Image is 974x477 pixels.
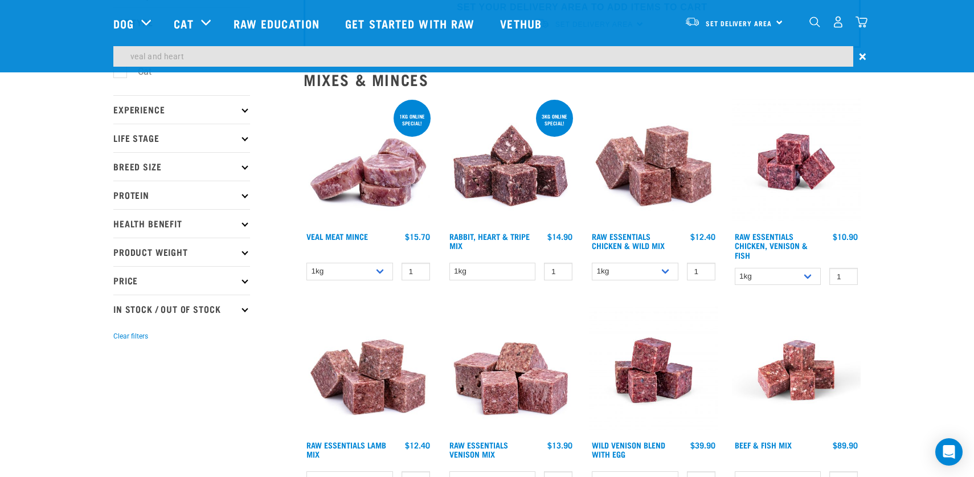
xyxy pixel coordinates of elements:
[544,263,572,280] input: 1
[833,441,858,450] div: $89.90
[222,1,334,46] a: Raw Education
[174,15,193,32] a: Cat
[394,108,431,132] div: 1kg online special!
[304,71,861,88] h2: Mixes & Minces
[829,268,858,286] input: 1
[113,331,148,341] button: Clear filters
[547,441,572,450] div: $13.90
[589,97,718,227] img: Pile Of Cubed Chicken Wild Meat Mix
[735,234,808,256] a: Raw Essentials Chicken, Venison & Fish
[690,232,715,241] div: $12.40
[589,305,718,435] img: Venison Egg 1616
[449,234,530,247] a: Rabbit, Heart & Tripe Mix
[405,232,430,241] div: $15.70
[402,263,430,280] input: 1
[113,295,250,323] p: In Stock / Out Of Stock
[809,17,820,27] img: home-icon-1@2x.png
[113,209,250,238] p: Health Benefit
[690,441,715,450] div: $39.90
[833,232,858,241] div: $10.90
[856,16,867,28] img: home-icon@2x.png
[685,17,700,27] img: van-moving.png
[832,16,844,28] img: user.png
[113,152,250,181] p: Breed Size
[306,234,368,238] a: Veal Meat Mince
[304,305,433,435] img: ?1041 RE Lamb Mix 01
[732,97,861,227] img: Chicken Venison mix 1655
[113,46,853,67] input: Search...
[405,441,430,450] div: $12.40
[113,15,134,32] a: Dog
[592,443,665,456] a: Wild Venison Blend with Egg
[113,181,250,209] p: Protein
[732,305,861,435] img: Beef Mackerel 1
[489,1,556,46] a: Vethub
[113,238,250,266] p: Product Weight
[547,232,572,241] div: $14.90
[304,97,433,227] img: 1160 Veal Meat Mince Medallions 01
[706,21,772,25] span: Set Delivery Area
[536,108,573,132] div: 3kg online special!
[447,97,576,227] img: 1175 Rabbit Heart Tripe Mix 01
[449,443,508,456] a: Raw Essentials Venison Mix
[859,46,866,67] span: ×
[935,438,963,466] div: Open Intercom Messenger
[687,263,715,280] input: 1
[120,64,156,79] label: Cat
[592,234,665,247] a: Raw Essentials Chicken & Wild Mix
[113,124,250,152] p: Life Stage
[113,266,250,295] p: Price
[113,95,250,124] p: Experience
[306,443,386,456] a: Raw Essentials Lamb Mix
[334,1,489,46] a: Get started with Raw
[447,305,576,435] img: 1113 RE Venison Mix 01
[735,443,792,447] a: Beef & Fish Mix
